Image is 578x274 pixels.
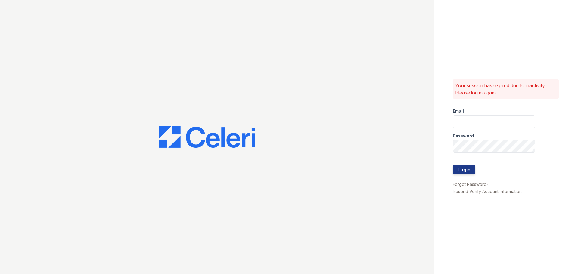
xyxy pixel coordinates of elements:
a: Forgot Password? [453,182,489,187]
a: Resend Verify Account Information [453,189,522,194]
img: CE_Logo_Blue-a8612792a0a2168367f1c8372b55b34899dd931a85d93a1a3d3e32e68fde9ad4.png [159,126,255,148]
p: Your session has expired due to inactivity. Please log in again. [455,82,556,96]
label: Password [453,133,474,139]
label: Email [453,108,464,114]
button: Login [453,165,475,174]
